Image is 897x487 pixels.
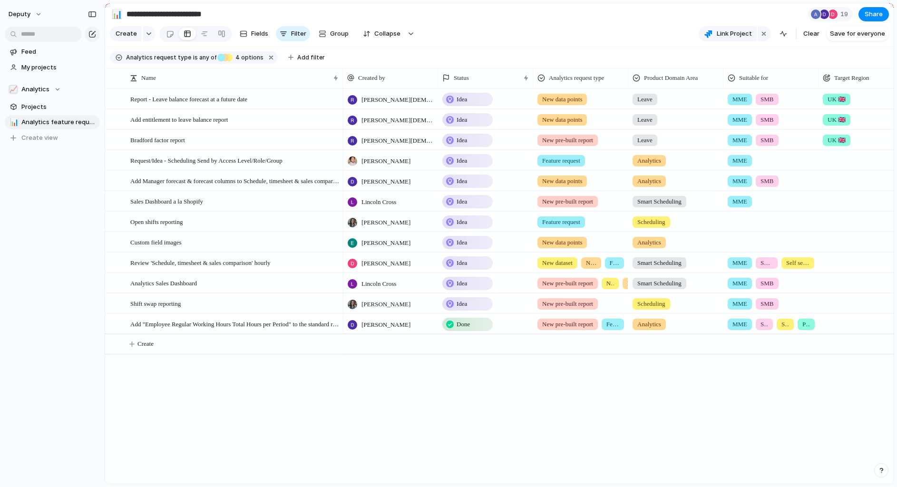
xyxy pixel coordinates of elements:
button: deputy [4,7,47,22]
span: Idea [457,238,467,247]
span: Smart Scheduling [637,197,682,206]
span: is [193,53,198,62]
span: MME [732,197,747,206]
span: Idea [457,95,467,104]
span: MME [732,136,747,145]
span: Add entitlement to leave balance report [130,114,228,125]
span: Leave [637,115,653,125]
span: New pre-built report [542,279,593,288]
span: Idea [457,136,467,145]
span: [PERSON_NAME] [361,259,410,268]
button: Collapse [357,26,405,41]
span: Idea [457,299,467,309]
span: Self serve [786,258,809,268]
button: 📊 [109,7,125,22]
span: Idea [457,258,467,268]
button: Create view [5,131,100,145]
span: Idea [457,115,467,125]
a: My projects [5,60,100,75]
span: [PERSON_NAME] [361,218,410,227]
span: New data points [586,258,596,268]
span: Analytics request type [126,53,191,62]
span: SMB [760,136,773,145]
span: [PERSON_NAME] [361,238,410,248]
span: [PERSON_NAME] [361,320,410,330]
span: UK 🇬🇧 [828,115,846,125]
span: Leave [637,136,653,145]
a: Projects [5,100,100,114]
button: Fields [236,26,272,41]
span: Add Manager forecast & forecast columns to Schedule, timesheet & sales comparison report [130,175,340,186]
span: Scheduling [637,299,665,309]
span: Analytics [21,85,49,94]
button: Save for everyone [826,26,889,41]
span: Custom field images [130,236,182,247]
span: [PERSON_NAME][DEMOGRAPHIC_DATA] [361,95,434,105]
span: SMB [760,299,773,309]
span: Share [865,10,883,19]
span: UK 🇬🇧 [828,136,846,145]
button: Link Project [699,26,757,41]
button: Group [314,26,353,41]
span: New data points [542,95,582,104]
span: Analytics [637,238,661,247]
button: Add filter [283,51,331,64]
span: Lincoln Cross [361,197,396,207]
span: MME [732,115,747,125]
span: Analytics [637,176,661,186]
span: Suitable for [739,73,768,83]
span: Lincoln Cross [361,279,396,289]
span: [PERSON_NAME] [361,177,410,186]
span: MME [732,258,747,268]
span: New pre-built report [542,299,593,309]
span: deputy [9,10,30,19]
span: Save for everyone [830,29,885,39]
span: SMB [760,115,773,125]
span: Smart Scheduling [637,279,682,288]
span: MME [732,156,747,166]
span: Leave [637,95,653,104]
span: New data points [542,115,582,125]
button: Create [110,26,142,41]
span: SMB [760,95,773,104]
span: Create [116,29,137,39]
span: UK 🇬🇧 [828,95,846,104]
span: My projects [21,63,97,72]
span: options [233,53,263,62]
span: Analytics Sales Dashboard [130,277,197,288]
span: Link Project [717,29,752,39]
span: SMB [760,320,768,329]
span: Product Domain Area [644,73,698,83]
span: New pre-built report [542,320,593,329]
span: SMB [760,258,773,268]
span: Idea [457,197,467,206]
button: 📊 [9,117,18,127]
span: New dataset [606,279,614,288]
span: MME [732,320,747,329]
span: Target Region [834,73,869,83]
span: Shift swap reporting [130,298,181,309]
button: isany of [191,52,218,63]
a: 📊Analytics feature requests [5,115,100,129]
span: Analytics request type [549,73,604,83]
span: Feature request [610,258,619,268]
span: Name [141,73,156,83]
span: Feed [21,47,97,57]
span: Collapse [374,29,400,39]
span: Feature request [606,320,619,329]
span: New pre-built report [542,197,593,206]
span: Created by [358,73,385,83]
span: Projects [21,102,97,112]
span: Analytics [637,320,661,329]
span: Report - Leave balance forecast at a future date [130,93,247,104]
span: MME [732,176,747,186]
span: New pre-built report [542,136,593,145]
button: Share [858,7,889,21]
span: New dataset [542,258,573,268]
span: Smart Scheduling [637,258,682,268]
span: Add filter [297,53,325,62]
span: 4 [233,54,241,61]
span: MME [732,279,747,288]
span: New data points [627,279,635,288]
span: Self serve [781,320,789,329]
